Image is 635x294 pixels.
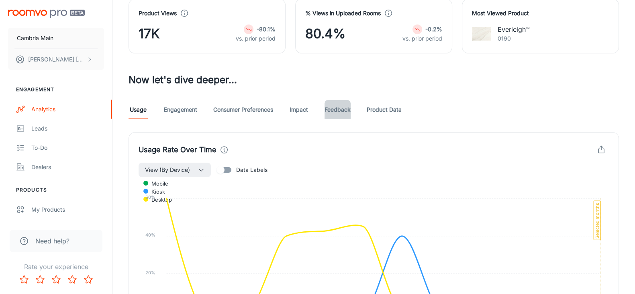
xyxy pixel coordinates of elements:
[145,165,190,175] span: View (By Device)
[498,24,530,34] p: Everleigh™
[472,24,491,43] img: Everleigh™
[145,270,155,276] tspan: 20%
[472,9,609,18] h4: Most Viewed Product
[31,205,104,214] div: My Products
[139,144,216,155] h4: Usage Rate Over Time
[17,34,53,43] p: Cambria Main
[129,73,619,87] h3: Now let's dive deeper...
[145,180,168,187] span: mobile
[367,100,402,119] a: Product Data
[305,9,381,18] h4: % Views in Uploaded Rooms
[31,124,104,133] div: Leads
[16,272,32,288] button: Rate 1 star
[6,262,106,272] p: Rate your experience
[80,272,96,288] button: Rate 5 star
[145,196,172,203] span: desktop
[31,105,104,114] div: Analytics
[32,272,48,288] button: Rate 2 star
[236,34,276,43] p: vs. prior period
[35,236,69,246] span: Need help?
[289,100,308,119] a: Impact
[28,55,85,64] p: [PERSON_NAME] [PERSON_NAME]
[498,34,530,43] p: 0190
[213,100,273,119] a: Consumer Preferences
[64,272,80,288] button: Rate 4 star
[8,49,104,70] button: [PERSON_NAME] [PERSON_NAME]
[48,272,64,288] button: Rate 3 star
[164,100,197,119] a: Engagement
[257,26,276,33] strong: -80.1%
[425,26,442,33] strong: -0.2%
[129,100,148,119] a: Usage
[8,28,104,49] button: Cambria Main
[145,194,155,200] tspan: 60%
[402,34,442,43] p: vs. prior period
[139,163,211,177] button: View (By Device)
[325,100,351,119] a: Feedback
[145,232,155,238] tspan: 40%
[31,163,104,171] div: Dealers
[139,24,160,43] span: 17K
[8,10,85,18] img: Roomvo PRO Beta
[31,143,104,152] div: To-do
[139,9,177,18] h4: Product Views
[305,24,345,43] span: 80.4%
[145,188,165,195] span: kiosk
[236,165,267,174] span: Data Labels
